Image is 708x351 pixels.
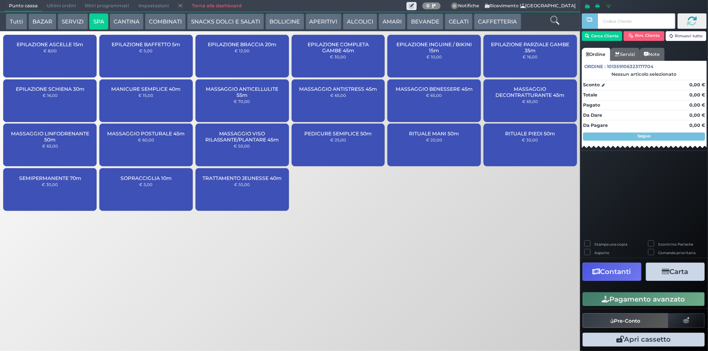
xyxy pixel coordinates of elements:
label: Comanda prioritaria [659,250,696,255]
label: Scontrino Parlante [659,242,693,247]
button: BOLLICINE [265,13,304,30]
span: PEDICURE SEMPLICE 50m [304,131,372,137]
small: € 30,00 [522,137,538,142]
small: € 50,00 [234,143,250,148]
a: Servizi [610,48,639,61]
span: EPILAZIONE SCHIENA 30m [16,86,84,92]
small: € 65,00 [42,143,58,148]
span: Ultimi ordini [42,0,80,12]
span: MASSAGGIO VISO RILASSANTE/PLANTARE 45m [202,131,282,143]
button: GELATI [445,13,473,30]
span: Ordine : [585,63,606,70]
span: MANICURE SEMPLICE 40m [111,86,181,92]
span: 101359106323171704 [607,63,654,70]
small: € 10,00 [426,54,442,59]
button: Rim. Cliente [624,31,665,41]
small: € 12,00 [235,48,250,53]
small: € 8,00 [43,48,57,53]
button: BAZAR [28,13,56,30]
small: € 25,00 [330,137,346,142]
strong: Da Pagare [583,122,608,128]
small: € 65,00 [522,99,538,104]
button: CANTINA [110,13,144,30]
strong: Da Dare [583,112,602,118]
span: SOPRACCIGLIA 10m [121,175,172,181]
span: Ritiri programmati [80,0,133,12]
strong: Sconto [583,81,600,88]
a: Note [639,48,664,61]
strong: 0,00 € [689,112,705,118]
button: SNACKS DOLCI E SALATI [187,13,264,30]
small: € 15,00 [138,93,153,98]
div: Nessun articolo selezionato [582,71,707,77]
small: € 5,00 [139,182,153,187]
span: SEMIPERMANENTE 70m [19,175,81,181]
input: Codice Cliente [598,13,675,29]
strong: 0,00 € [689,82,705,88]
span: RITUALE PIEDI 50m [505,131,555,137]
small: € 16,00 [523,54,538,59]
span: EPILAZIONE COMPLETA GAMBE 45m [298,41,378,54]
button: SERVIZI [58,13,88,30]
span: 0 [451,2,458,10]
span: Impostazioni [134,0,173,12]
small: € 65,00 [330,93,346,98]
strong: Pagato [583,102,600,108]
button: Pre-Conto [583,313,669,328]
span: MASSAGGIO DECONTRATTURANTE 45m [491,86,570,98]
small: € 30,00 [42,182,58,187]
strong: 0,00 € [689,92,705,98]
span: EPILAZIONE BRACCIA 20m [208,41,276,47]
button: Apri cassetto [583,333,705,347]
span: TRATTAMENTO JEUNESSE 40m [202,175,282,181]
label: Asporto [594,250,609,255]
span: MASSAGGIO POSTURALE 45m [107,131,185,137]
span: RITUALE MANI 50m [409,131,459,137]
button: Tutti [6,13,27,30]
button: BEVANDE [407,13,443,30]
span: Punto cassa [4,0,42,12]
span: EPILAZIONE ASCELLE 15m [17,41,83,47]
small: € 55,00 [234,182,250,187]
small: € 16,00 [43,93,58,98]
strong: Segue [638,133,651,139]
button: Contanti [583,263,641,281]
button: Carta [646,263,705,281]
span: MASSAGGIO ANTISTRESS 45m [299,86,377,92]
button: CAFFETTERIA [474,13,521,30]
span: MASSAGGIO LINFODRENANTE 50m [10,131,90,143]
label: Stampa una copia [594,242,627,247]
a: Torna alla dashboard [187,0,246,12]
span: EPILAZIONE INGUINE / BIKINI 15m [394,41,474,54]
button: APERITIVI [306,13,342,30]
span: EPILAZIONE PARZIALE GAMBE 35m [491,41,570,54]
button: ALCOLICI [343,13,377,30]
a: Ordine [582,48,610,61]
small: € 20,00 [426,137,442,142]
strong: Totale [583,92,597,98]
button: SPA [89,13,108,30]
small: € 60,00 [138,137,154,142]
small: € 30,00 [330,54,346,59]
button: Rimuovi tutto [666,31,707,41]
small: € 65,00 [426,93,442,98]
button: Pagamento avanzato [583,292,705,306]
span: EPILAZIONE BAFFETTO 5m [112,41,180,47]
small: € 5,00 [139,48,153,53]
strong: 0,00 € [689,102,705,108]
b: 0 [426,3,430,9]
button: AMARI [379,13,406,30]
small: € 70,00 [234,99,250,104]
span: MASSAGGIO BENESSERE 45m [396,86,473,92]
button: Cerca Cliente [582,31,623,41]
button: COMBINATI [145,13,186,30]
span: MASSAGGIO ANTICELLULITE 55m [202,86,282,98]
strong: 0,00 € [689,122,705,128]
